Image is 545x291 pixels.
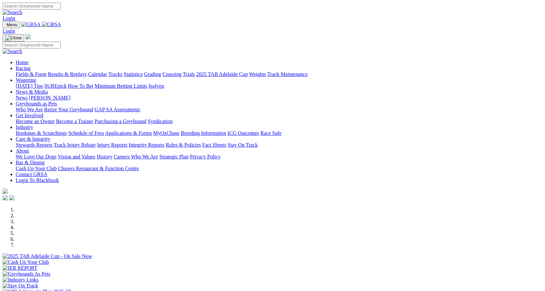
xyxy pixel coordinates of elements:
[16,118,55,124] a: Become an Owner
[97,142,127,148] a: Injury Reports
[68,130,104,136] a: Schedule of Fees
[3,253,92,259] img: 2025 TAB Adelaide Cup - On Sale Now
[16,154,542,160] div: About
[16,130,67,136] a: Bookings & Scratchings
[3,189,8,194] img: logo-grsa-white.png
[129,142,164,148] a: Integrity Reports
[16,71,542,77] div: Racing
[44,83,66,89] a: SUREpick
[16,177,59,183] a: Login To Blackbook
[21,22,41,27] img: GRSA
[44,107,93,112] a: Retire Your Greyhound
[159,154,189,159] a: Strategic Plan
[16,142,52,148] a: Stewards Reports
[114,154,130,159] a: Careers
[42,22,61,27] img: GRSA
[16,65,30,71] a: Racing
[249,71,266,77] a: Weights
[16,130,542,136] div: Industry
[3,3,61,9] input: Search
[7,22,17,27] span: Menu
[3,34,24,42] button: Toggle navigation
[3,271,50,277] img: Greyhounds As Pets
[16,107,542,113] div: Greyhounds as Pets
[144,71,161,77] a: Grading
[16,77,36,83] a: Wagering
[58,166,139,171] a: Chasers Restaurant & Function Centre
[3,265,37,271] img: IER REPORT
[16,118,542,124] div: Get Involved
[16,160,45,165] a: Bar & Dining
[124,71,143,77] a: Statistics
[16,154,56,159] a: We Love Our Dogs
[95,107,140,112] a: GAP SA Assessments
[148,118,173,124] a: Syndication
[202,142,226,148] a: Fact Sheets
[95,83,147,89] a: Minimum Betting Limits
[16,83,43,89] a: [DATE] Tips
[183,71,195,77] a: Trials
[16,101,57,106] a: Greyhounds as Pets
[16,83,542,89] div: Wagering
[105,130,152,136] a: Applications & Forms
[3,42,61,48] input: Search
[3,21,20,28] button: Toggle navigation
[16,60,28,65] a: Home
[3,283,38,289] img: Stay On Track
[16,95,542,101] div: News & Media
[16,89,48,95] a: News & Media
[153,130,179,136] a: MyOzChase
[267,71,308,77] a: Track Maintenance
[16,71,46,77] a: Fields & Form
[3,28,15,34] a: Login
[16,113,43,118] a: Get Involved
[3,195,8,200] img: facebook.svg
[58,154,95,159] a: Vision and Values
[3,9,22,15] img: Search
[68,83,94,89] a: How To Bet
[149,83,164,89] a: Isolynx
[95,118,146,124] a: Purchasing a Greyhound
[227,130,259,136] a: ICG Outcomes
[5,35,22,41] img: Close
[162,71,182,77] a: Coursing
[29,95,70,100] a: [PERSON_NAME]
[227,142,258,148] a: Stay On Track
[16,142,542,148] div: Care & Integrity
[97,154,112,159] a: History
[16,172,47,177] a: Contact GRSA
[9,195,14,200] img: twitter.svg
[3,48,22,54] img: Search
[56,118,93,124] a: Become a Trainer
[16,124,33,130] a: Industry
[16,136,50,142] a: Care & Integrity
[196,71,248,77] a: 2025 TAB Adelaide Cup
[166,142,201,148] a: Rules & Policies
[16,95,27,100] a: News
[26,34,31,39] img: logo-grsa-white.png
[3,15,15,21] a: Login
[16,148,29,154] a: About
[260,130,281,136] a: Race Safe
[108,71,122,77] a: Tracks
[88,71,107,77] a: Calendar
[54,142,96,148] a: Track Injury Rebate
[16,166,542,172] div: Bar & Dining
[48,71,87,77] a: Results & Replays
[190,154,221,159] a: Privacy Policy
[3,277,39,283] img: Industry Links
[16,166,57,171] a: Cash Up Your Club
[181,130,226,136] a: Breeding Information
[3,259,49,265] img: Cash Up Your Club
[16,107,43,112] a: Who We Are
[131,154,158,159] a: Who We Are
